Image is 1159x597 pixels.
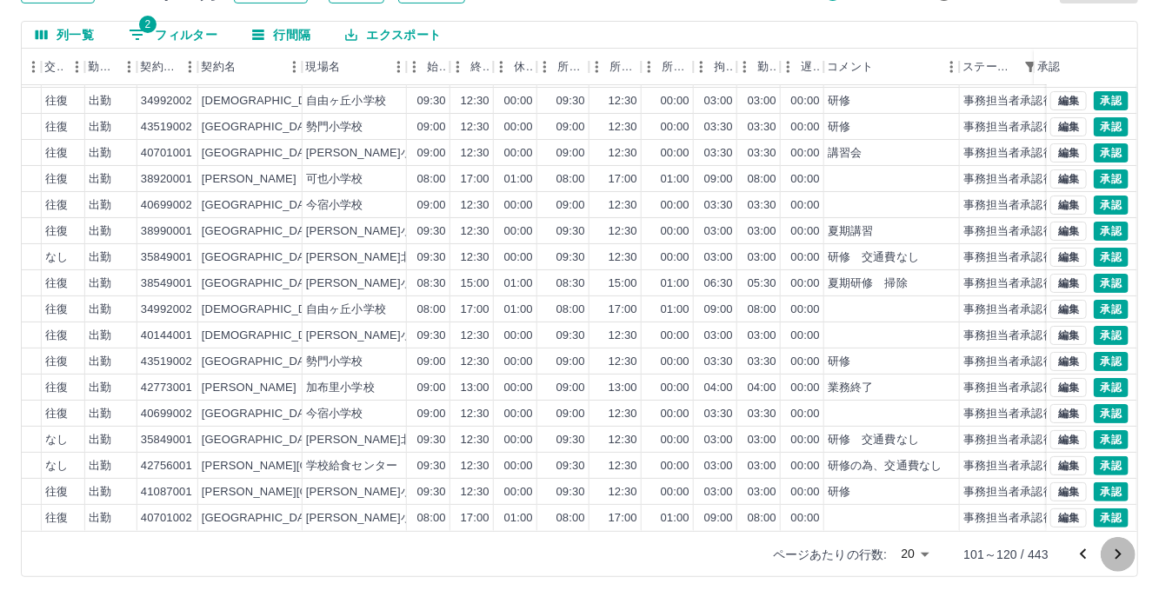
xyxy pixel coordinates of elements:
[488,54,514,80] button: メニュー
[116,54,142,80] button: メニュー
[1050,326,1087,345] button: 編集
[748,223,776,240] div: 03:00
[609,249,637,266] div: 12:30
[757,49,776,85] div: 勤務
[202,328,342,344] div: [DEMOGRAPHIC_DATA]市
[1050,274,1087,293] button: 編集
[45,432,68,448] div: なし
[791,223,820,240] div: 00:00
[1050,378,1087,397] button: 編集
[963,275,1055,292] div: 事務担当者承認待
[84,49,137,85] div: 勤務区分
[748,328,776,344] div: 03:00
[202,302,342,318] div: [DEMOGRAPHIC_DATA]市
[963,145,1055,162] div: 事務担当者承認待
[636,54,662,80] button: メニュー
[1050,482,1087,501] button: 編集
[305,49,339,85] div: 現場名
[704,275,733,292] div: 06:30
[1050,404,1087,423] button: 編集
[704,93,733,109] div: 03:00
[1094,117,1129,136] button: 承認
[963,197,1055,214] div: 事務担当者承認待
[963,354,1055,370] div: 事務担当者承認待
[748,302,776,318] div: 08:00
[1050,169,1087,189] button: 編集
[504,145,533,162] div: 00:00
[791,275,820,292] div: 00:00
[609,302,637,318] div: 17:00
[139,16,157,33] span: 2
[1050,456,1087,475] button: 編集
[791,249,820,266] div: 00:00
[661,145,689,162] div: 00:00
[306,223,435,240] div: [PERSON_NAME]小学校
[1050,117,1087,136] button: 編集
[556,171,585,188] div: 08:00
[748,119,776,136] div: 03:30
[791,197,820,214] div: 00:00
[556,249,585,266] div: 09:30
[461,145,490,162] div: 12:30
[963,171,1055,188] div: 事務担当者承認待
[662,49,689,85] div: 所定休憩
[406,49,450,85] div: 始業
[714,49,733,85] div: 拘束
[461,380,490,396] div: 13:00
[556,93,585,109] div: 09:30
[589,49,641,85] div: 所定終業
[306,197,363,214] div: 今宿小学校
[417,275,446,292] div: 08:30
[417,223,446,240] div: 09:30
[556,223,585,240] div: 09:30
[417,119,446,136] div: 09:00
[1094,482,1129,501] button: 承認
[202,93,342,109] div: [DEMOGRAPHIC_DATA]市
[141,328,192,344] div: 40144001
[504,171,533,188] div: 01:00
[828,93,850,109] div: 研修
[461,354,490,370] div: 12:30
[141,406,192,422] div: 40699002
[461,249,490,266] div: 12:30
[661,249,689,266] div: 00:00
[514,49,533,85] div: 休憩
[688,54,714,80] button: メニュー
[823,49,959,85] div: コメント
[281,54,307,80] button: メニュー
[306,145,435,162] div: [PERSON_NAME]小学校
[89,93,111,109] div: 出勤
[201,49,235,85] div: 契約名
[791,380,820,396] div: 00:00
[1066,537,1101,572] button: 前のページへ
[461,119,490,136] div: 12:30
[417,145,446,162] div: 09:00
[140,49,177,85] div: 契約コード
[791,93,820,109] div: 00:00
[1094,143,1129,163] button: 承認
[1094,222,1129,241] button: 承認
[828,380,874,396] div: 業務終了
[531,54,557,80] button: メニュー
[556,119,585,136] div: 09:00
[791,406,820,422] div: 00:00
[450,49,493,85] div: 終業
[89,432,111,448] div: 出勤
[791,302,820,318] div: 00:00
[1050,352,1087,371] button: 編集
[89,249,111,266] div: 出勤
[1050,248,1087,267] button: 編集
[22,22,108,48] button: 列選択
[780,49,823,85] div: 遅刻等
[828,119,850,136] div: 研修
[202,354,322,370] div: [GEOGRAPHIC_DATA]
[89,119,111,136] div: 出勤
[504,406,533,422] div: 00:00
[1094,326,1129,345] button: 承認
[609,406,637,422] div: 12:30
[504,380,533,396] div: 00:00
[461,197,490,214] div: 12:30
[583,54,609,80] button: メニュー
[556,380,585,396] div: 09:00
[427,49,446,85] div: 始業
